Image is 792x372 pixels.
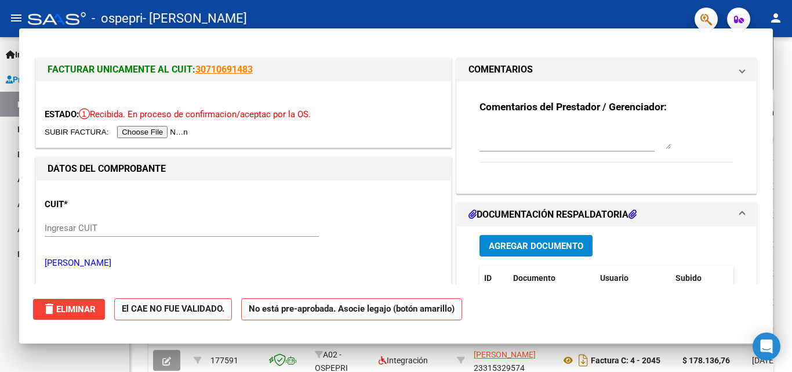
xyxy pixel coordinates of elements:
[379,356,428,365] span: Integración
[6,48,35,61] span: Inicio
[241,298,462,321] strong: No está pre-aprobada. Asocie legajo (botón amarillo)
[468,208,637,222] h1: DOCUMENTACIÓN RESPALDATORIA
[753,333,780,360] div: Open Intercom Messenger
[195,64,253,75] a: 30710691483
[600,273,628,283] span: Usuario
[45,109,79,120] span: ESTADO:
[479,101,667,113] strong: Comentarios del Prestador / Gerenciador:
[48,64,195,75] span: FACTURAR UNICAMENTE AL CUIT:
[474,350,536,359] span: [PERSON_NAME]
[576,351,591,370] i: Descargar documento
[484,273,492,283] span: ID
[33,299,105,320] button: Eliminar
[45,257,442,270] p: [PERSON_NAME]
[513,273,555,283] span: Documento
[92,6,143,31] span: - ospepri
[595,266,671,291] datatable-header-cell: Usuario
[114,298,232,321] strong: El CAE NO FUE VALIDADO.
[508,266,595,291] datatable-header-cell: Documento
[457,203,756,226] mat-expansion-panel-header: DOCUMENTACIÓN RESPALDATORIA
[42,304,96,315] span: Eliminar
[769,11,783,25] mat-icon: person
[45,198,164,211] p: CUIT
[468,63,533,77] h1: COMENTARIOS
[143,6,247,31] span: - [PERSON_NAME]
[457,81,756,193] div: COMENTARIOS
[479,266,508,291] datatable-header-cell: ID
[210,356,238,365] span: 177591
[79,109,311,120] span: Recibida. En proceso de confirmacion/aceptac por la OS.
[9,11,23,25] mat-icon: menu
[6,73,111,86] span: Prestadores / Proveedores
[489,241,583,251] span: Agregar Documento
[591,356,660,365] strong: Factura C: 4 - 2045
[729,266,787,291] datatable-header-cell: Acción
[42,302,56,316] mat-icon: delete
[48,163,166,174] strong: DATOS DEL COMPROBANTE
[479,235,593,257] button: Agregar Documento
[457,58,756,81] mat-expansion-panel-header: COMENTARIOS
[671,266,729,291] datatable-header-cell: Subido
[675,273,702,283] span: Subido
[752,356,776,365] span: [DATE]
[682,356,730,365] strong: $ 178.136,76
